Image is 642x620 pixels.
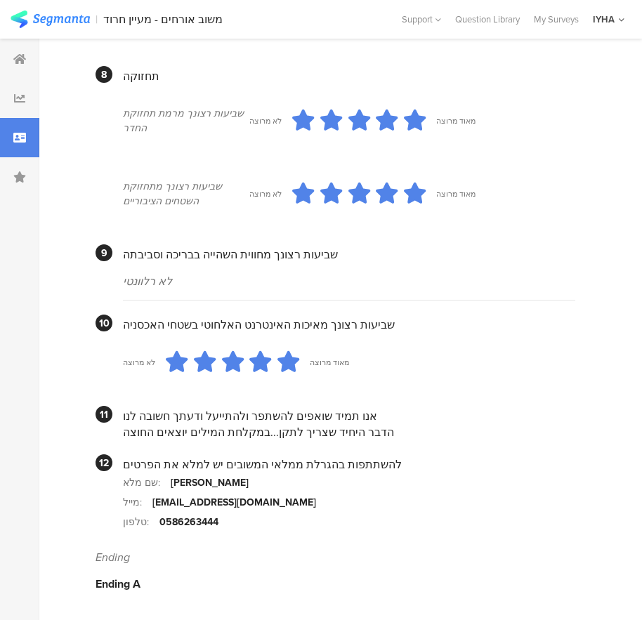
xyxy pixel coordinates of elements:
div: 8 [96,66,112,83]
a: Question Library [448,13,527,26]
div: הדבר היחיד שצריך לתקן...במקלחת המילים יוצאים החוצה [123,424,575,440]
div: שם מלא: [123,475,171,490]
div: לא מרוצה [249,115,282,126]
div: שביעות רצונך מחווית השהייה בבריכה וסביבתה [123,246,575,263]
div: תחזוקה [123,68,575,84]
div: מאוד מרוצה [310,357,349,368]
div: Ending [96,549,575,565]
div: 0586263444 [159,515,218,529]
div: IYHA [593,13,615,26]
div: לא מרוצה [123,357,155,368]
div: [PERSON_NAME] [171,475,249,490]
div: מאוד מרוצה [436,188,476,199]
div: משוב אורחים - מעיין חרוד [103,13,223,26]
div: אנו תמיד שואפים להשתפר ולהתייעל ודעתך חשובה לנו [123,408,575,424]
a: My Surveys [527,13,586,26]
div: 9 [96,244,112,261]
div: שביעות רצונך מתחזוקת השטחים הציבוריים [123,179,249,209]
div: שביעות רצונך מאיכות האינטרנט האלחוטי בשטחי האכסניה [123,317,575,333]
div: 12 [96,454,112,471]
div: לא מרוצה [249,188,282,199]
div: 11 [96,406,112,423]
div: | [96,11,98,27]
div: שביעות רצונך מרמת תחזוקת החדר [123,106,249,136]
div: 10 [96,315,112,331]
div: טלפון: [123,515,159,529]
div: להשתתפות בהגרלת ממלאי המשובים יש למלא את הפרטים [123,456,575,473]
div: מייל: [123,495,152,510]
div: מאוד מרוצה [436,115,476,126]
div: לא רלוונטי [123,273,575,289]
div: Support [402,8,441,30]
div: [EMAIL_ADDRESS][DOMAIN_NAME] [152,495,316,510]
div: Ending A [96,576,575,592]
img: segmanta logo [11,11,90,28]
